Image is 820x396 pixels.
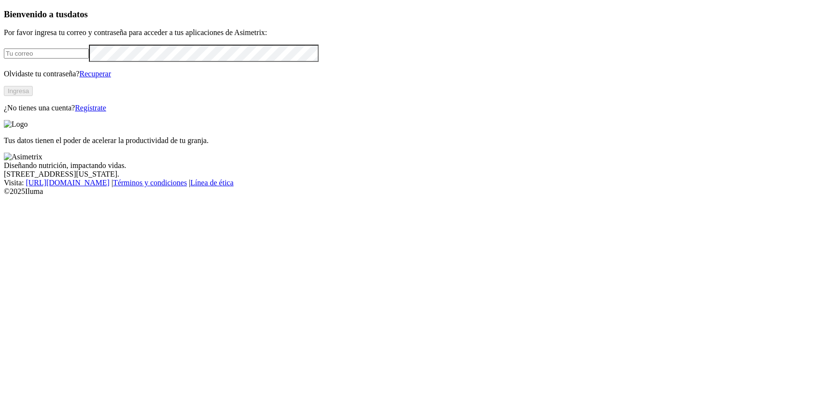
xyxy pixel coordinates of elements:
[79,70,111,78] a: Recuperar
[4,70,816,78] p: Olvidaste tu contraseña?
[4,48,89,59] input: Tu correo
[26,179,110,187] a: [URL][DOMAIN_NAME]
[4,86,33,96] button: Ingresa
[4,179,816,187] div: Visita : | |
[190,179,234,187] a: Línea de ética
[4,120,28,129] img: Logo
[4,28,816,37] p: Por favor ingresa tu correo y contraseña para acceder a tus aplicaciones de Asimetrix:
[113,179,187,187] a: Términos y condiciones
[4,187,816,196] div: © 2025 Iluma
[4,161,816,170] div: Diseñando nutrición, impactando vidas.
[4,9,816,20] h3: Bienvenido a tus
[4,170,816,179] div: [STREET_ADDRESS][US_STATE].
[4,104,816,112] p: ¿No tienes una cuenta?
[67,9,88,19] span: datos
[75,104,106,112] a: Regístrate
[4,153,42,161] img: Asimetrix
[4,136,816,145] p: Tus datos tienen el poder de acelerar la productividad de tu granja.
